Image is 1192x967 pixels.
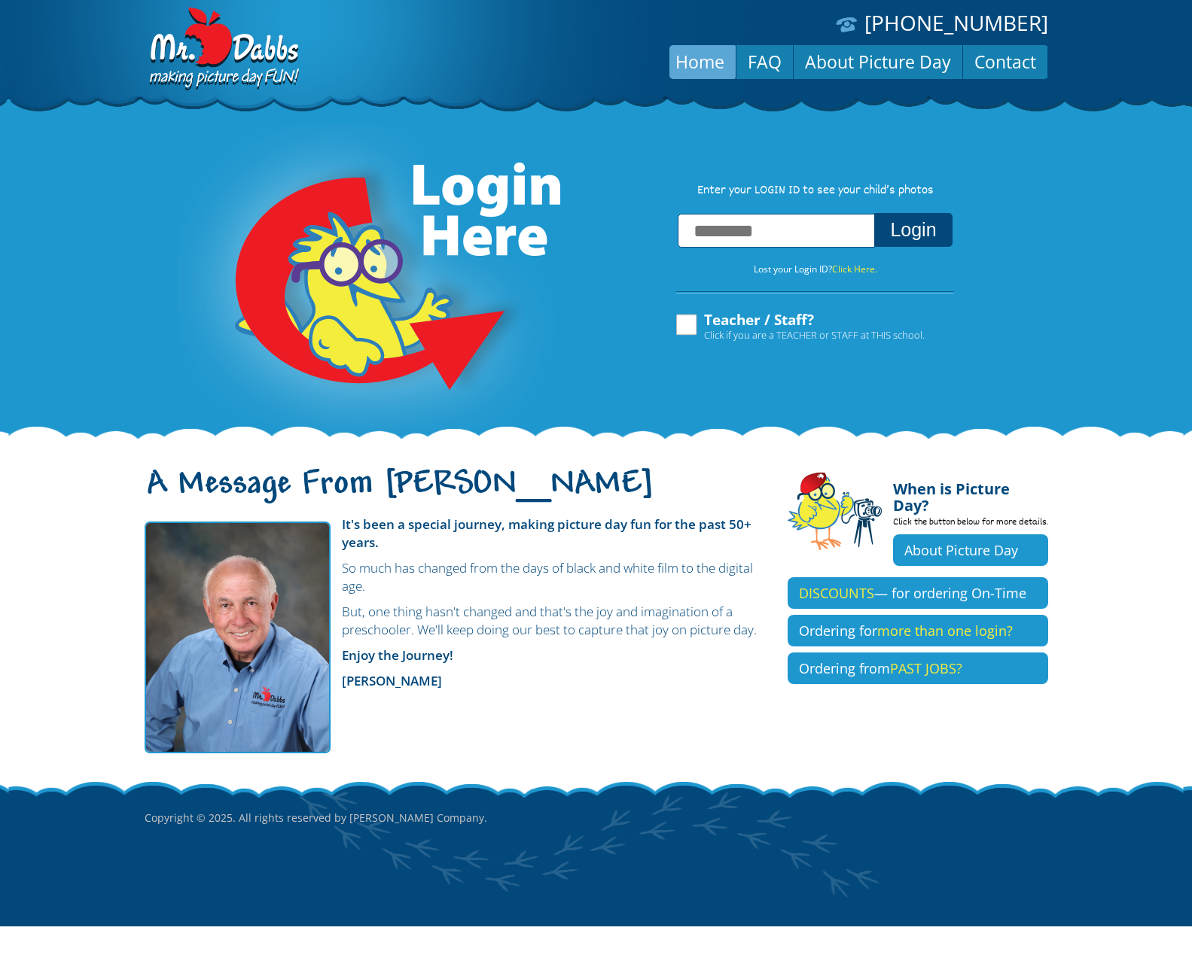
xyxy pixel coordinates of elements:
h4: When is Picture Day? [893,472,1048,514]
strong: Enjoy the Journey! [342,646,453,664]
a: Ordering fromPAST JOBS? [788,652,1048,684]
a: Click Here. [832,263,877,275]
button: Login [874,213,952,247]
a: Contact [963,44,1047,80]
a: [PHONE_NUMBER] [864,8,1048,37]
a: About Picture Day [794,44,962,80]
p: But, one thing hasn't changed and that's the joy and imagination of a preschooler. We'll keep doi... [145,603,765,639]
a: Home [664,44,736,80]
p: Click the button below for more details. [893,514,1048,534]
span: more than one login? [877,622,1013,640]
a: About Picture Day [893,534,1048,566]
label: Teacher / Staff? [674,312,925,341]
strong: It's been a special journey, making picture day fun for the past 50+ years. [342,515,751,551]
img: Login Here [178,124,563,440]
span: Click if you are a TEACHER or STAFF at THIS school. [704,327,925,342]
a: Ordering formore than one login? [788,615,1048,646]
p: Lost your Login ID? [661,261,970,278]
span: DISCOUNTS [799,584,874,602]
h1: A Message From [PERSON_NAME] [145,478,765,509]
p: Enter your LOGIN ID to see your child’s photos [661,183,970,199]
p: So much has changed from the days of black and white film to the digital age. [145,559,765,595]
img: Mr. Dabbs [145,522,331,753]
p: Copyright © 2025. All rights reserved by [PERSON_NAME] Company. [145,780,1048,856]
a: FAQ [736,44,793,80]
img: Dabbs Company [145,8,301,92]
a: DISCOUNTS— for ordering On-Time [788,577,1048,609]
strong: [PERSON_NAME] [342,672,442,689]
span: PAST JOBS? [890,659,962,677]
